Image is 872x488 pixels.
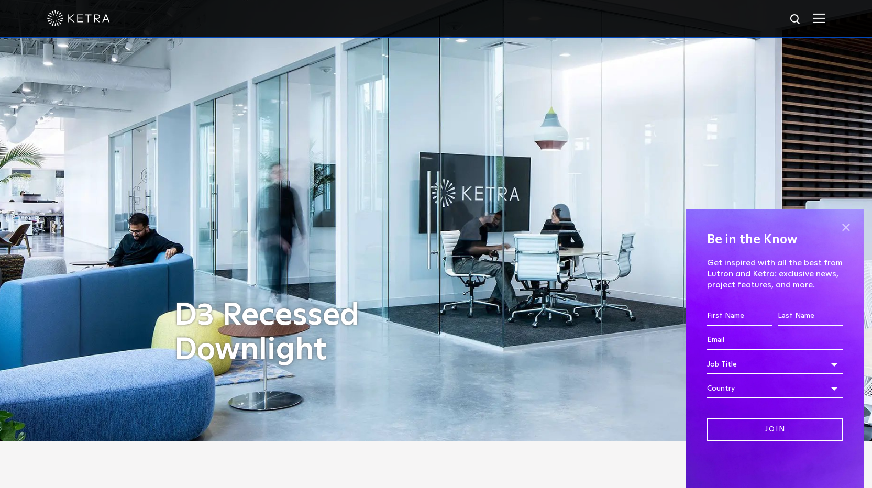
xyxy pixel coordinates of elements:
input: Last Name [778,306,843,326]
input: Email [707,330,843,350]
h1: D3 Recessed Downlight [174,298,441,368]
h4: Be in the Know [707,230,843,250]
img: search icon [789,13,802,26]
input: First Name [707,306,772,326]
img: ketra-logo-2019-white [47,10,110,26]
div: Country [707,379,843,398]
p: Get inspired with all the best from Lutron and Ketra: exclusive news, project features, and more. [707,258,843,290]
input: Join [707,418,843,441]
img: Hamburger%20Nav.svg [813,13,825,23]
div: Job Title [707,354,843,374]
